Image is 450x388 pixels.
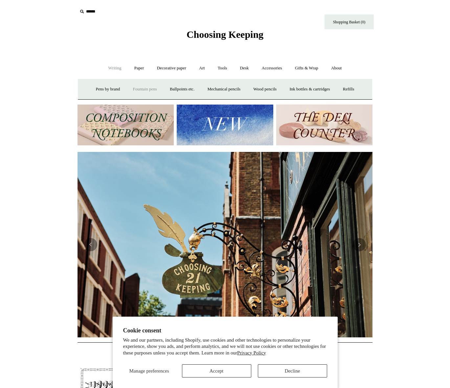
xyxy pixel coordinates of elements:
a: Decorative paper [151,60,192,77]
a: Choosing Keeping [187,34,263,39]
a: Ballpoints etc. [164,81,200,98]
a: Gifts & Wrap [289,60,324,77]
button: Manage preferences [123,364,175,377]
a: Mechanical pencils [201,81,246,98]
h2: Cookie consent [123,327,327,334]
a: Paper [128,60,150,77]
img: New.jpg__PID:f73bdf93-380a-4a35-bcfe-7823039498e1 [177,105,273,146]
img: The Deli Counter [276,105,372,146]
button: Decline [258,364,327,377]
a: About [325,60,348,77]
a: Refills [337,81,360,98]
button: Next [353,238,366,251]
a: Wood pencils [247,81,282,98]
a: Pens by brand [90,81,126,98]
a: Art [193,60,211,77]
a: Privacy Policy [237,350,266,355]
button: Previous [84,238,97,251]
p: We and our partners, including Shopify, use cookies and other technologies to personalize your ex... [123,337,327,356]
a: Desk [234,60,255,77]
a: Writing [102,60,127,77]
a: Fountain pens [127,81,163,98]
a: Shopping Basket (0) [325,14,374,29]
span: Manage preferences [129,368,169,374]
button: Accept [182,364,251,377]
a: Accessories [256,60,288,77]
span: Choosing Keeping [187,29,263,40]
img: 202302 Composition ledgers.jpg__PID:69722ee6-fa44-49dd-a067-31375e5d54ec [78,105,174,146]
a: Tools [212,60,233,77]
img: Copyright Choosing Keeping 20190711 LS Homepage 7.jpg__PID:4c49fdcc-9d5f-40e8-9753-f5038b35abb7 [78,152,372,337]
a: Ink bottles & cartridges [283,81,336,98]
